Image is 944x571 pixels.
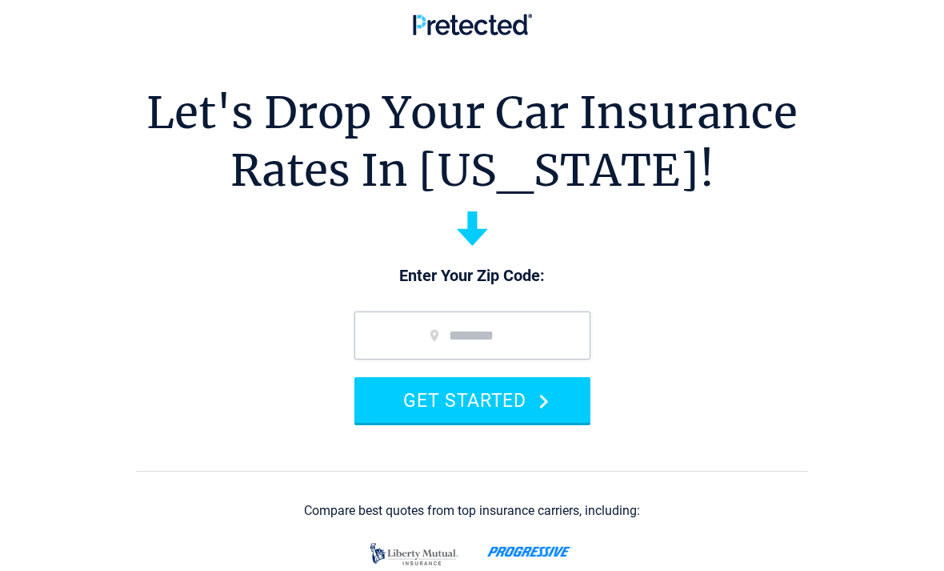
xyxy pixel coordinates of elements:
[354,312,590,360] input: zip code
[338,265,606,288] p: Enter Your Zip Code:
[413,14,532,35] img: Pretected Logo
[146,84,798,199] h1: Let's Drop Your Car Insurance Rates In [US_STATE]!
[354,377,590,423] button: GET STARTED
[304,504,640,518] div: Compare best quotes from top insurance carriers, including:
[487,546,573,557] img: progressive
